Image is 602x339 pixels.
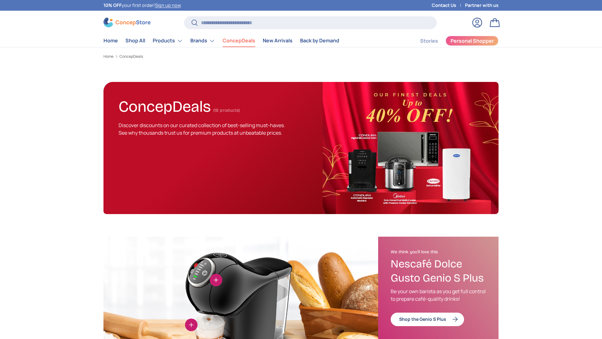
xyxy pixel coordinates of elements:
a: Sign up now [155,2,181,8]
img: ConcepDeals [323,82,499,214]
a: Products [153,35,183,47]
a: Stories [420,35,438,47]
a: ConcepDeals [223,35,255,47]
a: Back by Demand [300,35,339,47]
nav: Primary [103,35,339,47]
summary: Products [149,35,187,47]
a: Partner with us [465,2,499,9]
a: Shop the Genio S Plus [391,313,464,326]
a: Contact Us [432,2,465,9]
a: Home [103,35,118,47]
h3: Nescafé Dolce Gusto Genio S Plus [391,257,486,285]
p: Be your own barista as you get full control to prepare café-quality drinks! [391,288,486,303]
a: Shop All [125,35,145,47]
span: (18 products) [213,108,240,113]
h1: ConcepDeals [119,95,211,116]
h2: We think you'll love this [391,249,486,255]
img: ConcepStore [103,18,150,27]
a: ConcepDeals [119,55,143,58]
span: Personal Shopper [451,38,494,43]
a: Home [103,55,114,58]
p: your first order! . [103,2,182,9]
span: Discover discounts on our curated collection of best-selling must-haves. See why thousands trust ... [119,122,285,136]
strong: 10% OFF [103,2,122,8]
a: New Arrivals [263,35,293,47]
a: Brands [190,35,215,47]
nav: Secondary [405,35,499,47]
summary: Brands [187,35,219,47]
nav: Breadcrumbs [103,54,499,59]
a: Personal Shopper [446,36,499,46]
